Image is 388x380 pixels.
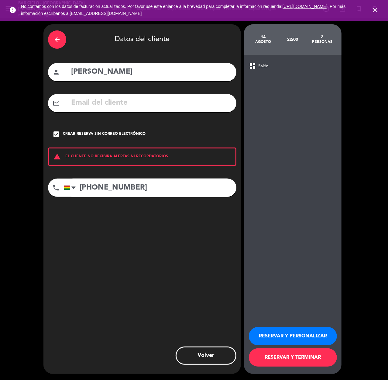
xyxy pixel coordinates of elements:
div: 14 [249,35,278,40]
i: warning [49,153,65,160]
i: phone [52,184,60,191]
i: check_box [53,131,60,138]
button: RESERVAR Y TERMINAR [249,348,337,367]
div: personas [307,40,337,44]
button: Volver [176,347,236,365]
div: agosto [249,40,278,44]
div: Datos del cliente [48,29,236,50]
span: Salón [258,63,269,70]
input: Número de teléfono... [64,179,236,197]
div: Crear reserva sin correo electrónico [63,131,146,137]
div: EL CLIENTE NO RECIBIRÁ ALERTAS NI RECORDATORIOS [48,148,236,166]
input: Nombre del cliente [70,66,232,78]
i: arrow_back [53,36,61,43]
i: close [372,6,379,14]
input: Email del cliente [70,97,232,109]
div: Bolivia: +591 [64,179,78,197]
div: 22:00 [278,29,307,50]
i: error [9,6,16,14]
a: . Por más información escríbanos a [EMAIL_ADDRESS][DOMAIN_NAME] [21,4,345,16]
span: dashboard [249,62,256,70]
button: RESERVAR Y PERSONALIZAR [249,327,337,345]
a: [URL][DOMAIN_NAME] [283,4,328,9]
span: No contamos con los datos de facturación actualizados. Por favor use este enlance a la brevedad p... [21,4,345,16]
i: person [53,68,60,76]
div: 2 [307,35,337,40]
i: mail_outline [53,99,60,107]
